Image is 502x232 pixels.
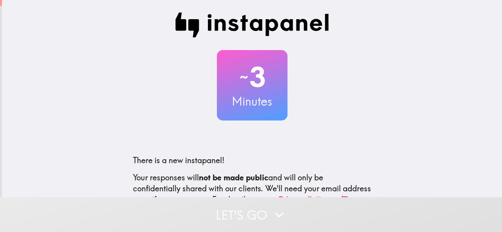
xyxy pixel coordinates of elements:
a: Terms [343,194,365,204]
h3: Minutes [217,93,287,110]
span: ~ [238,65,249,89]
img: Instapanel [175,13,329,38]
b: not be made public [199,173,268,182]
a: Privacy Policy [278,194,329,204]
p: Your responses will and will only be confidentially shared with our clients. We'll need your emai... [133,172,371,205]
span: There is a new instapanel! [133,155,224,165]
h2: 3 [217,61,287,93]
